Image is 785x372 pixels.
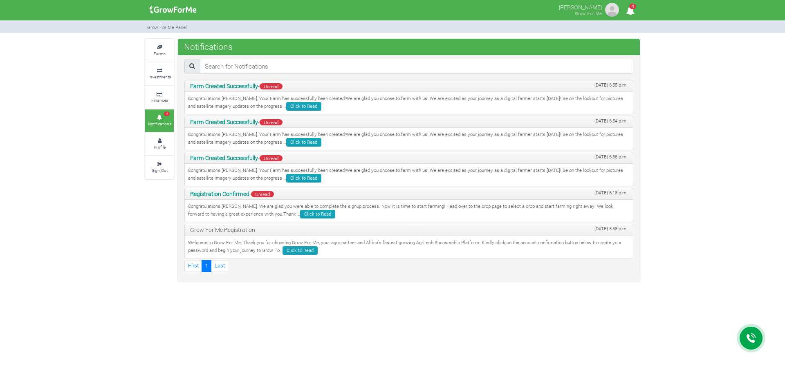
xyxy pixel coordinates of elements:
[182,38,235,55] span: Notifications
[190,118,628,126] p: -
[200,59,633,74] input: Search for Notifications
[622,2,638,20] i: Notifications
[147,2,200,18] img: growforme image
[153,51,166,56] small: Farms
[188,203,630,218] p: Congratulations [PERSON_NAME], We are glad you were able to complete the signup process. Now it i...
[145,133,174,155] a: Profile
[145,109,174,132] a: 4 Notifications
[184,260,633,272] nav: Page Navigation
[190,190,249,198] b: Registration Confirmed
[190,225,628,234] p: Grow For Me Registration
[190,82,258,90] b: Farm Created Successfully
[151,97,168,103] small: Finances
[190,82,628,90] p: -
[190,154,258,162] b: Farm Created Successfully
[154,144,166,150] small: Profile
[594,154,628,160] span: [DATE] 6:36 p.m.
[286,102,321,111] a: Click to Read
[594,189,628,196] span: [DATE] 6:18 p.m.
[604,2,620,18] img: growforme image
[594,82,628,89] span: [DATE] 6:55 p.m.
[188,131,630,147] p: Congratulations [PERSON_NAME], Your Farm has successfully been created!We are glad you choose to ...
[260,83,283,89] span: Unread
[300,210,335,218] a: Click to Read
[148,121,171,127] small: Notifications
[145,39,174,62] a: Farms
[559,2,602,11] p: [PERSON_NAME]
[190,189,628,198] p: -
[594,118,628,125] span: [DATE] 6:54 p.m.
[188,167,630,183] p: Congratulations [PERSON_NAME], Your Farm has successfully been created!We are glad you choose to ...
[145,86,174,109] a: Finances
[286,138,321,147] a: Click to Read
[184,260,202,272] a: First
[164,111,170,116] span: 4
[594,225,628,232] span: [DATE] 5:58 p.m.
[147,24,187,30] small: Grow For Me Panel
[629,4,636,9] span: 4
[188,95,630,111] p: Congratulations [PERSON_NAME], Your Farm has successfully been created!We are glad you choose to ...
[190,154,628,162] p: -
[211,260,228,272] a: Last
[202,260,211,272] a: 1
[145,156,174,178] a: Sign Out
[283,246,318,255] a: Click to Read
[260,155,283,161] span: Unread
[286,174,321,183] a: Click to Read
[251,191,274,197] span: Unread
[188,239,630,255] p: Welcome to Grow For Me, Thank you for choosing Grow For Me, your agro partner and Africa’s fastes...
[575,10,602,16] small: Grow For Me
[190,118,258,126] b: Farm Created Successfully
[148,74,171,80] small: Investments
[622,8,638,16] a: 4
[145,62,174,85] a: Investments
[152,167,168,173] small: Sign Out
[260,119,283,125] span: Unread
